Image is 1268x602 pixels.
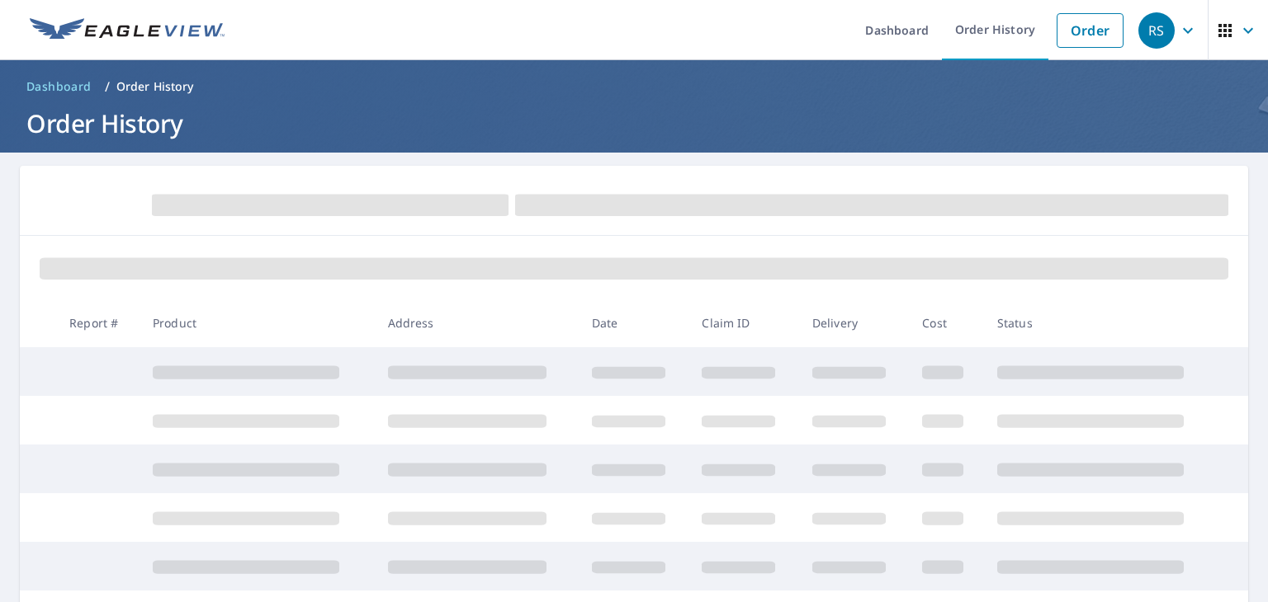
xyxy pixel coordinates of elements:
[56,299,140,347] th: Report #
[20,73,98,100] a: Dashboard
[26,78,92,95] span: Dashboard
[909,299,984,347] th: Cost
[116,78,194,95] p: Order History
[799,299,909,347] th: Delivery
[1138,12,1175,49] div: RS
[375,299,579,347] th: Address
[20,106,1248,140] h1: Order History
[688,299,798,347] th: Claim ID
[30,18,225,43] img: EV Logo
[140,299,375,347] th: Product
[105,77,110,96] li: /
[984,299,1219,347] th: Status
[20,73,1248,100] nav: breadcrumb
[1057,13,1124,48] a: Order
[579,299,688,347] th: Date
